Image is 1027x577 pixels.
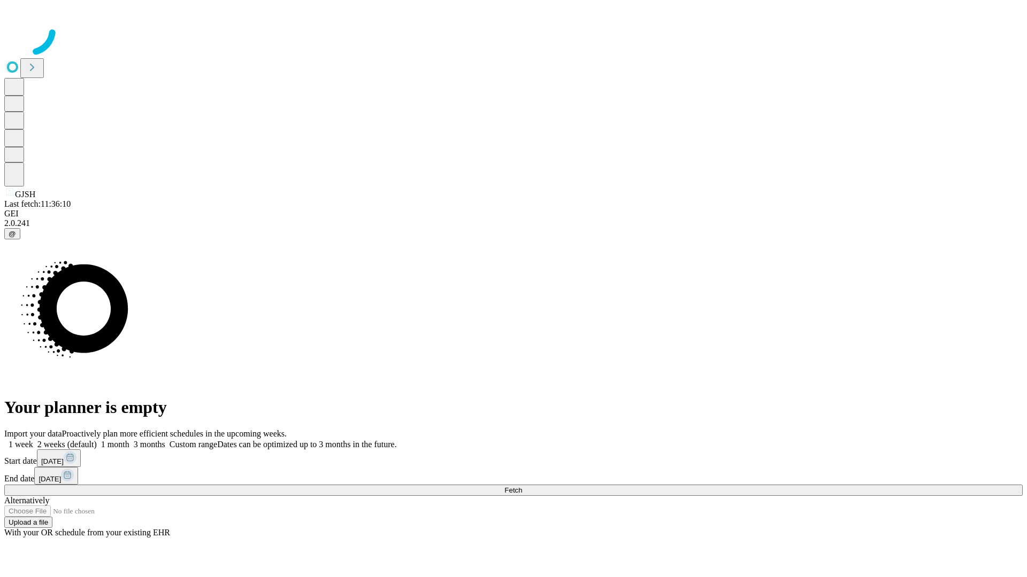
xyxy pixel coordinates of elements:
[4,219,1023,228] div: 2.0.241
[9,440,33,449] span: 1 week
[217,440,396,449] span: Dates can be optimized up to 3 months in the future.
[4,467,1023,485] div: End date
[4,517,52,528] button: Upload a file
[37,440,97,449] span: 2 weeks (default)
[134,440,165,449] span: 3 months
[4,496,49,505] span: Alternatively
[9,230,16,238] span: @
[4,209,1023,219] div: GEI
[37,449,81,467] button: [DATE]
[4,199,71,208] span: Last fetch: 11:36:10
[101,440,129,449] span: 1 month
[34,467,78,485] button: [DATE]
[39,475,61,483] span: [DATE]
[4,228,20,239] button: @
[4,397,1023,417] h1: Your planner is empty
[62,429,287,438] span: Proactively plan more efficient schedules in the upcoming weeks.
[41,457,64,465] span: [DATE]
[4,449,1023,467] div: Start date
[15,190,35,199] span: GJSH
[4,528,170,537] span: With your OR schedule from your existing EHR
[4,429,62,438] span: Import your data
[4,485,1023,496] button: Fetch
[170,440,217,449] span: Custom range
[504,486,522,494] span: Fetch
